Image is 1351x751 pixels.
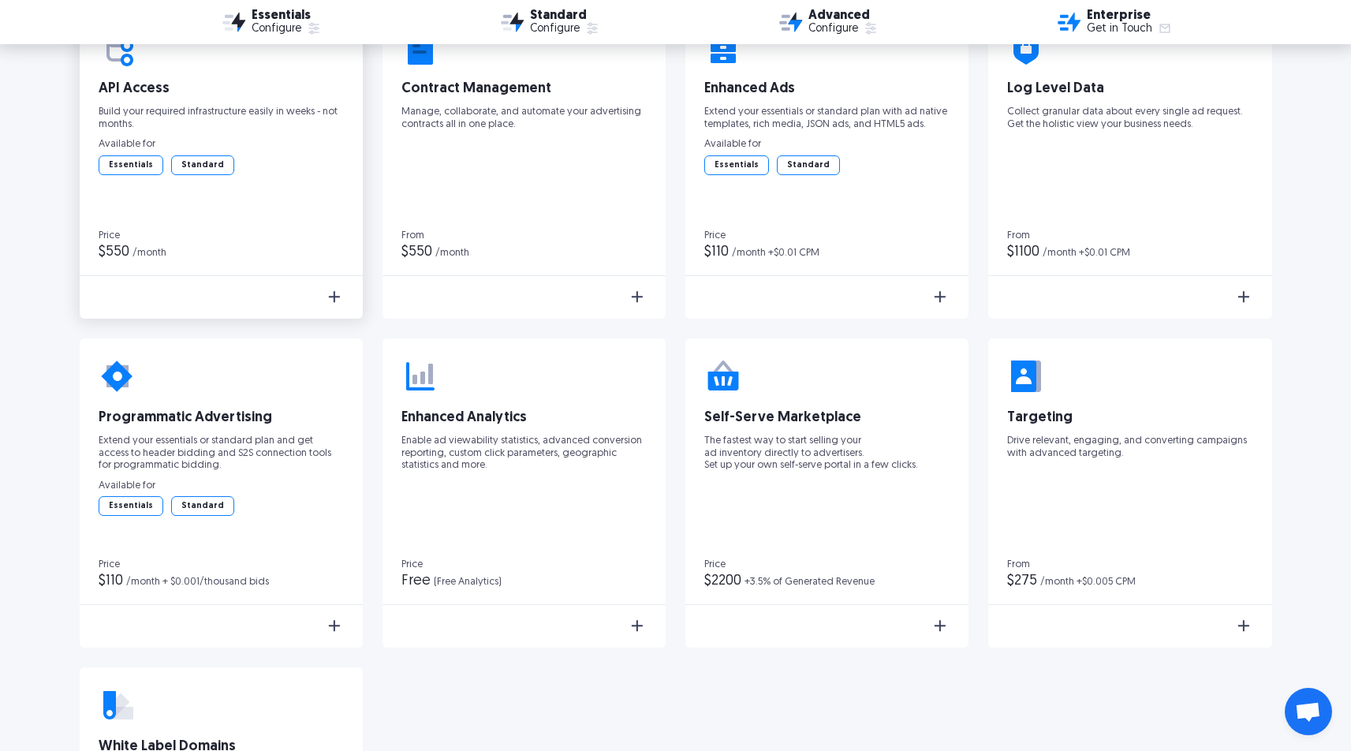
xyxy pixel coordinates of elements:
div: /month +$0.005 CPM [1040,577,1136,587]
div: (Free Analytics) [434,577,502,587]
div: $2200 [704,574,741,588]
div: Essentials [99,156,162,174]
div: Essentials [705,156,768,174]
div: Standard [778,156,839,174]
div: API Access [99,82,344,96]
div: Configure [808,24,858,35]
p: Enable ad viewability statistics, advanced conversion reporting, custom click parameters, geograp... [401,435,647,472]
p: Collect granular data about every single ad request. Get the holistic view your business needs. [1007,106,1252,130]
div: Price [401,559,647,570]
div: $275 [1007,574,1037,588]
div: Enhanced Analytics [401,411,647,425]
a: Open chat [1285,688,1332,735]
div: From [1007,230,1252,241]
div: Configure [530,24,580,35]
div: $550 [401,245,432,260]
p: Extend your essentials or standard plan and get access to header bidding and S2S connection tools... [99,435,344,472]
div: Configure [252,24,301,35]
p: Available for [99,138,344,151]
a: Configure [252,22,322,36]
a: Configure [530,22,600,36]
div: Targeting [1007,411,1252,425]
div: /month [435,248,469,258]
div: Price [704,230,950,241]
div: /month +$0.01 CPM [1043,248,1130,258]
p: Extend your essentials or standard plan with ad native templates, rich media, JSON ads, and HTML5... [704,106,950,130]
div: Self-Serve Marketplace [704,411,950,425]
div: $110 [704,245,729,260]
div: Essentials [99,497,162,515]
div: Enterprise [1087,9,1173,22]
p: Available for [704,138,950,151]
div: Price [704,559,950,570]
div: From [1007,559,1252,570]
div: Get in Touch [1087,24,1152,35]
div: /month + $0.001/thousand bids [126,577,269,587]
div: $110 [99,574,123,588]
div: From [401,230,647,241]
div: Standard [172,156,233,174]
p: Manage, collaborate, and automate your advertising contracts all in one place. [401,106,647,130]
div: /month +$0.01 CPM [732,248,819,258]
p: The fastest way to start selling your ad inventory directly to advertisers. Set up your own self-... [704,435,950,472]
a: Get in Touch [1087,22,1173,36]
div: Essentials [252,9,322,22]
div: Programmatic Advertising [99,411,344,425]
div: Price [99,230,344,241]
div: $1100 [1007,245,1039,260]
div: $550 [99,245,129,260]
div: Price [99,559,344,570]
p: Drive relevant, engaging, and converting campaigns with advanced targeting. [1007,435,1252,459]
a: Configure [808,22,879,36]
div: Free [401,574,431,588]
div: Contract Management [401,82,647,96]
div: /month [132,248,166,258]
div: Enhanced Ads [704,82,950,96]
div: Standard [530,9,600,22]
div: Standard [172,497,233,515]
p: Build your required infrastructure easily in weeks - not months. [99,106,344,130]
div: +3.5% of Generated Revenue [745,577,875,587]
div: Log Level Data [1007,82,1252,96]
p: Available for [99,480,344,492]
div: Advanced [808,9,879,22]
